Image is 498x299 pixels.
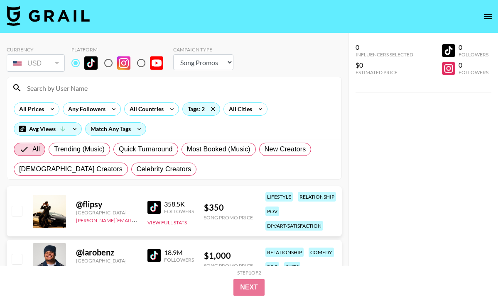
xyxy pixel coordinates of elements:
[150,56,163,70] img: YouTube
[265,144,306,154] span: New Creators
[71,46,170,53] div: Platform
[233,279,265,296] button: Next
[164,200,194,208] div: 358.5K
[76,216,199,224] a: [PERSON_NAME][EMAIL_ADDRESS][DOMAIN_NAME]
[164,248,194,257] div: 18.9M
[459,69,488,75] div: Followers
[76,199,137,209] div: @ flipsy
[459,51,488,58] div: Followers
[86,123,146,135] div: Match Any Tags
[164,208,194,214] div: Followers
[164,257,194,263] div: Followers
[356,61,413,69] div: $0
[204,202,253,213] div: $ 350
[204,263,253,269] div: Song Promo Price
[265,248,304,257] div: relationship
[356,69,413,75] div: Estimated Price
[14,123,81,135] div: Avg Views
[183,103,220,115] div: Tags: 2
[459,43,488,51] div: 0
[76,209,137,216] div: [GEOGRAPHIC_DATA]
[480,8,496,25] button: open drawer
[7,53,65,73] div: Currency is locked to USD
[265,192,293,202] div: lifestyle
[356,43,413,51] div: 0
[284,262,300,272] div: skits
[119,144,173,154] span: Quick Turnaround
[237,270,261,276] div: Step 1 of 2
[204,250,253,261] div: $ 1,000
[265,221,323,231] div: diy/art/satisfaction
[117,56,130,70] img: Instagram
[32,144,40,154] span: All
[76,258,137,264] div: [GEOGRAPHIC_DATA]
[204,214,253,221] div: Song Promo Price
[309,248,334,257] div: comedy
[54,144,105,154] span: Trending (Music)
[76,247,137,258] div: @ larobenz
[125,103,165,115] div: All Countries
[63,103,107,115] div: Any Followers
[19,164,123,174] span: [DEMOGRAPHIC_DATA] Creators
[84,56,98,70] img: TikTok
[22,81,336,95] input: Search by User Name
[7,46,65,53] div: Currency
[187,144,250,154] span: Most Booked (Music)
[147,219,187,226] button: View Full Stats
[147,249,161,262] img: TikTok
[459,61,488,69] div: 0
[8,56,63,70] div: USD
[14,103,46,115] div: All Prices
[298,192,336,202] div: relationship
[265,207,279,216] div: pov
[147,201,161,214] img: TikTok
[173,46,233,53] div: Campaign Type
[356,51,413,58] div: Influencers Selected
[137,164,191,174] span: Celebrity Creators
[224,103,254,115] div: All Cities
[7,6,90,26] img: Grail Talent
[265,262,279,272] div: poc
